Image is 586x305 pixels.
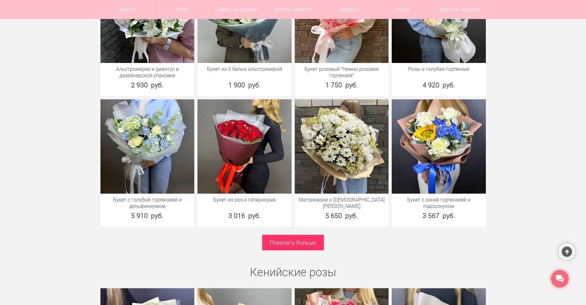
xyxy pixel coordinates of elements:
a: Букет из роз и гиперикума [201,197,288,203]
a: Букет розовый “Нежно розовая гортензия” [298,66,386,79]
a: Розы и голубая гортензия [395,66,483,72]
div: 1 900 руб. [197,80,292,90]
div: 1 750 руб. [295,80,389,90]
img: Букет из роз и гиперикума [197,99,292,194]
div: 2 930 руб. [100,80,195,90]
a: Кенийские розы [250,266,336,279]
div: 3 016 руб. [197,211,292,221]
a: Букет с голубой гортензией и дельфиниумом [104,197,191,209]
a: Букет с синей гортензией и подсолнухом [395,197,483,209]
div: 4 920 руб. [392,80,486,90]
img: Букет с синей гортензией и подсолнухом [392,99,486,194]
img: Матрикарии и Хризантема кустовая [295,99,389,194]
div: 3 567 руб. [392,211,486,221]
div: 5 910 руб. [100,211,195,221]
a: Букет из 5 белых альстромерий [201,66,288,72]
a: Альстромерия и диантус в дизайнерской упаковке [104,66,191,79]
a: Показать больше [262,235,324,250]
img: Букет с голубой гортензией и дельфиниумом [100,99,195,194]
a: Матрикарии и [DEMOGRAPHIC_DATA][PERSON_NAME] [298,197,386,209]
div: 5 650 руб. [295,211,389,221]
